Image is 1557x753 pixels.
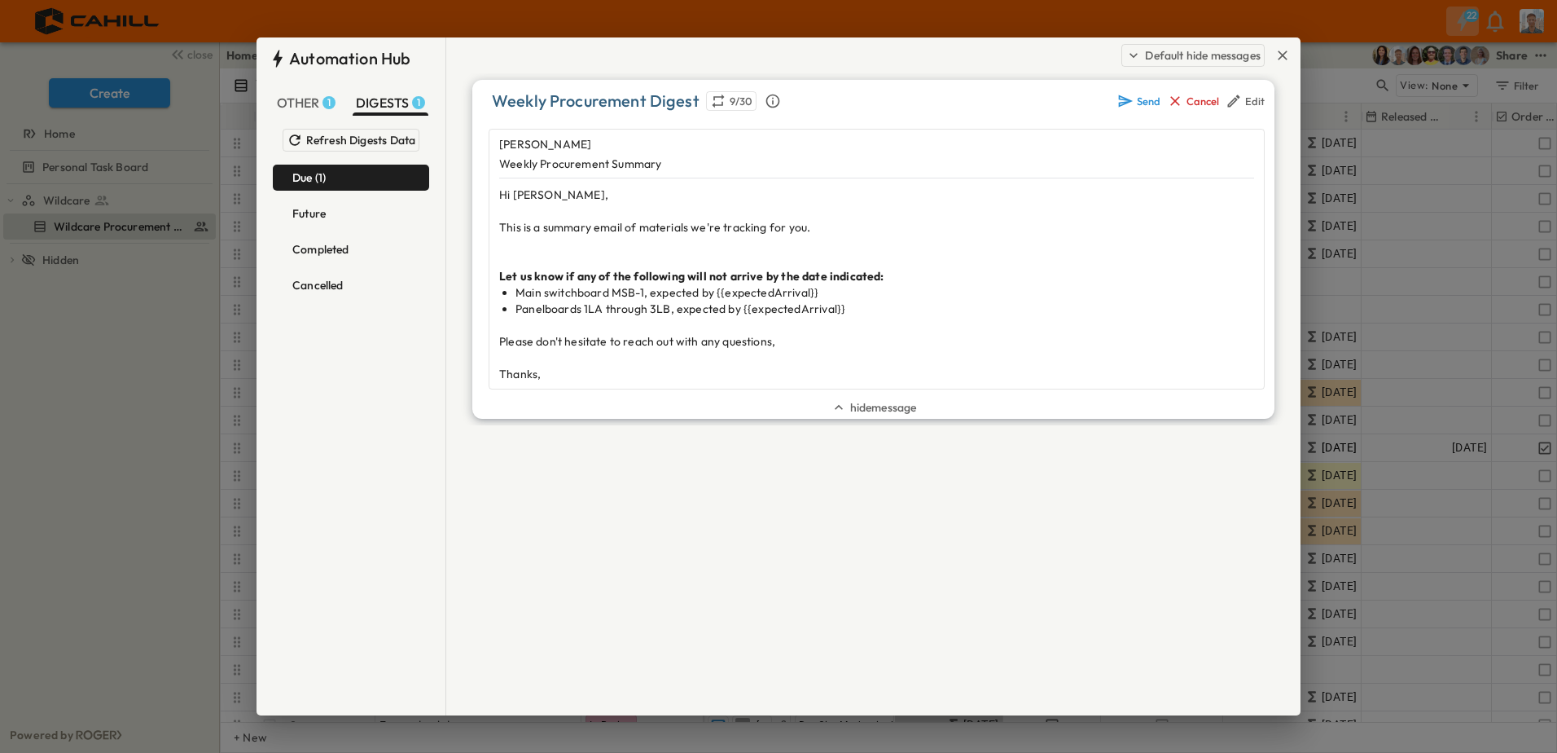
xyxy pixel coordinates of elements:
button: Completed [273,236,429,262]
span: Please don't hesitate to reach out with any questions, [499,334,775,349]
span: Panelboards 1LA through 3LB, expected by {{expectedArrival}} [515,302,845,316]
div: Weekly Procurement Summary [499,156,1254,172]
button: Cancel [1164,90,1222,112]
span: Hi [PERSON_NAME], [499,187,608,202]
h1: Automation Hub [289,47,410,70]
div: Edit [1245,95,1265,108]
h6: Due (1) [292,171,326,184]
span: This is a summary email of materials we're tracking for you. [499,220,810,235]
button: Edit [1222,90,1268,112]
span: OTHER [277,95,336,111]
h6: Future [292,207,326,220]
span: hide message [850,399,917,416]
button: Future [273,200,429,227]
span: [PERSON_NAME] [499,137,591,152]
span: DIGESTS [356,95,425,111]
h6: Completed [292,243,349,256]
h6: 1 [327,96,331,109]
h6: 1 [417,96,420,109]
button: Cancelled [273,272,429,298]
div: Cancel [1186,95,1219,108]
span: Let us know if any of the following will not arrive by the date indicated: [499,269,884,284]
button: Send [1114,90,1164,112]
h6: Refresh Digests Data [306,132,415,148]
span: Main switchboard MSB-1, expected by {{expectedArrival}} [515,285,818,300]
div: Send [1137,95,1160,108]
h4: Weekly Procurement Digest [492,90,700,112]
span: 9/30 [730,94,753,109]
h6: Default hide messages [1145,47,1261,64]
h6: Cancelled [292,279,344,292]
span: Thanks, [499,367,541,381]
button: Due (1) [273,165,429,191]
